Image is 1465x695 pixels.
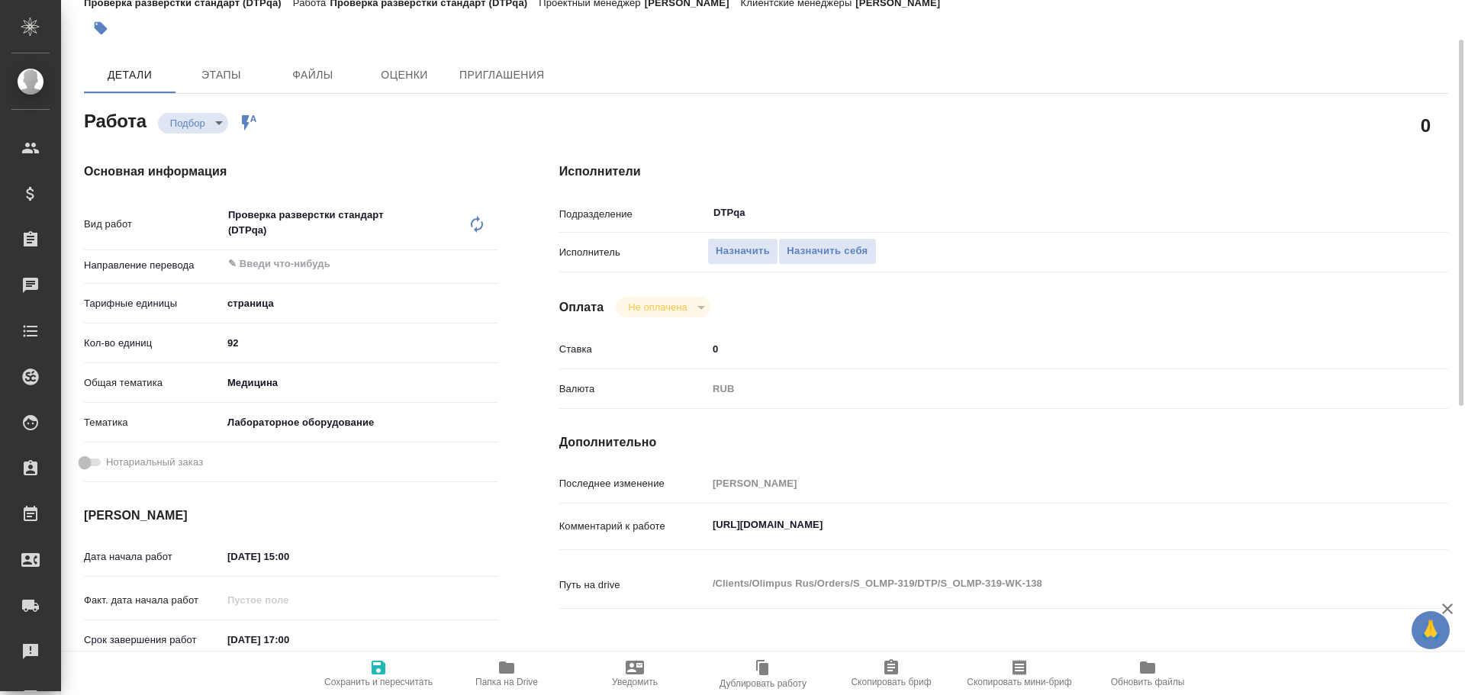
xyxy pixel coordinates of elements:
[84,162,498,181] h4: Основная информация
[559,433,1448,452] h4: Дополнительно
[166,117,210,130] button: Подбор
[84,632,222,648] p: Срок завершения работ
[616,297,710,317] div: Подбор
[222,291,498,317] div: страница
[490,262,493,265] button: Open
[1111,677,1185,687] span: Обновить файлы
[314,652,443,695] button: Сохранить и пересчитать
[84,217,222,232] p: Вид работ
[612,677,658,687] span: Уведомить
[787,243,868,260] span: Назначить себя
[84,415,222,430] p: Тематика
[222,589,356,611] input: Пустое поле
[443,652,571,695] button: Папка на Drive
[559,578,707,593] p: Путь на drive
[1083,652,1212,695] button: Обновить файлы
[84,375,222,391] p: Общая тематика
[559,381,707,397] p: Валюта
[1418,614,1444,646] span: 🙏
[699,652,827,695] button: Дублировать работу
[324,677,433,687] span: Сохранить и пересчитать
[955,652,1083,695] button: Скопировать мини-бриф
[778,238,876,265] button: Назначить себя
[559,342,707,357] p: Ставка
[707,571,1374,597] textarea: /Clients/Olimpus Rus/Orders/S_OLMP-319/DTP/S_OLMP-319-WK-138
[707,238,778,265] button: Назначить
[559,298,604,317] h4: Оплата
[227,255,443,273] input: ✎ Введи что-нибудь
[707,338,1374,360] input: ✎ Введи что-нибудь
[222,370,498,396] div: Медицина
[827,652,955,695] button: Скопировать бриф
[106,455,203,470] span: Нотариальный заказ
[707,512,1374,538] textarea: [URL][DOMAIN_NAME]
[84,258,222,273] p: Направление перевода
[475,677,538,687] span: Папка на Drive
[623,301,691,314] button: Не оплачена
[1421,112,1431,138] h2: 0
[559,207,707,222] p: Подразделение
[1412,611,1450,649] button: 🙏
[720,678,807,689] span: Дублировать работу
[222,410,498,436] div: Лабораторное оборудование
[84,507,498,525] h4: [PERSON_NAME]
[459,66,545,85] span: Приглашения
[559,519,707,534] p: Комментарий к работе
[222,545,356,568] input: ✎ Введи что-нибудь
[158,113,228,134] div: Подбор
[707,472,1374,494] input: Пустое поле
[84,549,222,565] p: Дата начала работ
[84,593,222,608] p: Факт. дата начала работ
[93,66,166,85] span: Детали
[707,376,1374,402] div: RUB
[84,336,222,351] p: Кол-во единиц
[1366,211,1369,214] button: Open
[559,162,1448,181] h4: Исполнители
[84,106,146,134] h2: Работа
[222,332,498,354] input: ✎ Введи что-нибудь
[559,245,707,260] p: Исполнитель
[84,11,118,45] button: Добавить тэг
[571,652,699,695] button: Уведомить
[851,677,931,687] span: Скопировать бриф
[559,476,707,491] p: Последнее изменение
[84,296,222,311] p: Тарифные единицы
[967,677,1071,687] span: Скопировать мини-бриф
[185,66,258,85] span: Этапы
[276,66,349,85] span: Файлы
[368,66,441,85] span: Оценки
[222,629,356,651] input: ✎ Введи что-нибудь
[716,243,770,260] span: Назначить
